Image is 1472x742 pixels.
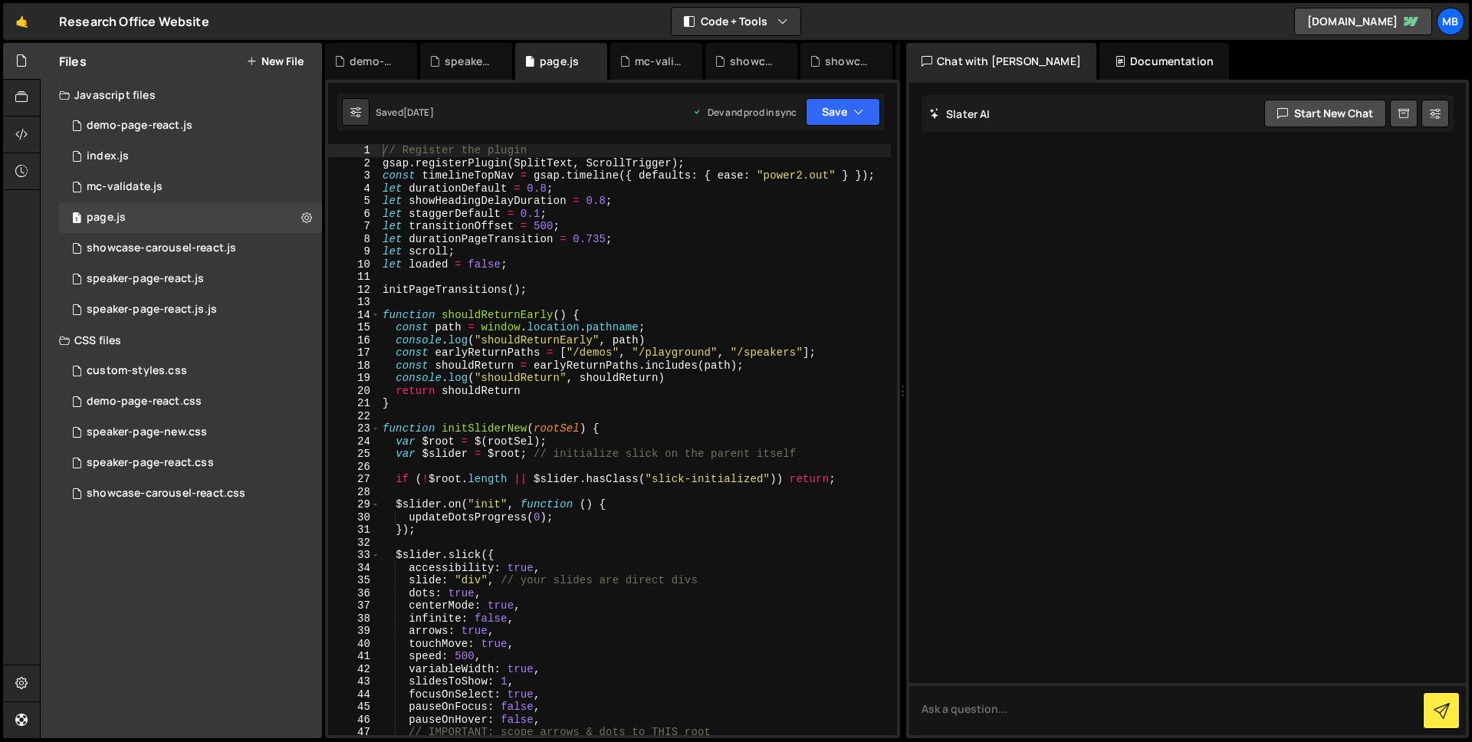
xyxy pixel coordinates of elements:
[59,264,322,294] div: 10476/48081.js
[59,172,322,202] div: 10476/46986.js
[87,303,217,317] div: speaker-page-react.js.js
[328,245,380,258] div: 9
[59,202,322,233] div: 10476/23772.js
[328,511,380,524] div: 30
[328,360,380,373] div: 18
[328,486,380,499] div: 28
[328,385,380,398] div: 20
[1437,8,1464,35] a: MB
[328,650,380,663] div: 41
[929,107,991,121] h2: Slater AI
[59,110,322,141] div: 10476/47463.js
[87,487,245,501] div: showcase-carousel-react.css
[1294,8,1432,35] a: [DOMAIN_NAME]
[328,422,380,435] div: 23
[87,241,236,255] div: showcase-carousel-react.js
[328,688,380,701] div: 44
[328,448,380,461] div: 25
[59,53,87,70] h2: Files
[41,325,322,356] div: CSS files
[59,417,322,448] div: 10476/48082.css
[328,233,380,246] div: 8
[328,714,380,727] div: 46
[87,149,129,163] div: index.js
[328,296,380,309] div: 13
[328,410,380,423] div: 22
[328,562,380,575] div: 34
[59,356,322,386] div: 10476/38631.css
[87,180,163,194] div: mc-validate.js
[328,701,380,714] div: 45
[328,334,380,347] div: 16
[328,638,380,651] div: 40
[59,478,322,509] div: 10476/45224.css
[87,211,126,225] div: page.js
[328,435,380,448] div: 24
[59,233,322,264] div: 10476/45223.js
[328,498,380,511] div: 29
[328,574,380,587] div: 35
[59,12,209,31] div: Research Office Website
[59,448,322,478] div: 10476/47016.css
[328,157,380,170] div: 2
[328,169,380,182] div: 3
[403,106,434,119] div: [DATE]
[350,54,399,69] div: demo-page-react.js
[328,461,380,474] div: 26
[328,321,380,334] div: 15
[328,599,380,612] div: 37
[328,612,380,625] div: 38
[59,141,322,172] div: 10476/23765.js
[87,272,204,286] div: speaker-page-react.js
[906,43,1096,80] div: Chat with [PERSON_NAME]
[328,309,380,322] div: 14
[328,182,380,195] div: 4
[87,425,207,439] div: speaker-page-new.css
[328,726,380,739] div: 47
[41,80,322,110] div: Javascript files
[328,372,380,385] div: 19
[87,456,214,470] div: speaker-page-react.css
[328,271,380,284] div: 11
[328,549,380,562] div: 33
[328,208,380,221] div: 6
[328,284,380,297] div: 12
[806,98,880,126] button: Save
[59,386,322,417] div: 10476/47462.css
[328,625,380,638] div: 39
[3,3,41,40] a: 🤙
[672,8,800,35] button: Code + Tools
[328,144,380,157] div: 1
[328,473,380,486] div: 27
[59,294,322,325] div: 10476/47013.js
[825,54,874,69] div: showcase-carousel-react.css
[328,258,380,271] div: 10
[328,397,380,410] div: 21
[540,54,579,69] div: page.js
[692,106,797,119] div: Dev and prod in sync
[72,213,81,225] span: 1
[328,346,380,360] div: 17
[328,195,380,208] div: 5
[246,55,304,67] button: New File
[328,537,380,550] div: 32
[445,54,494,69] div: speaker-page-react.js.js
[328,675,380,688] div: 43
[730,54,779,69] div: showcase-carousel-react.js
[376,106,434,119] div: Saved
[328,587,380,600] div: 36
[635,54,684,69] div: mc-validate.js
[328,220,380,233] div: 7
[1099,43,1229,80] div: Documentation
[1264,100,1386,127] button: Start new chat
[328,663,380,676] div: 42
[87,395,202,409] div: demo-page-react.css
[328,524,380,537] div: 31
[87,364,187,378] div: custom-styles.css
[87,119,192,133] div: demo-page-react.js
